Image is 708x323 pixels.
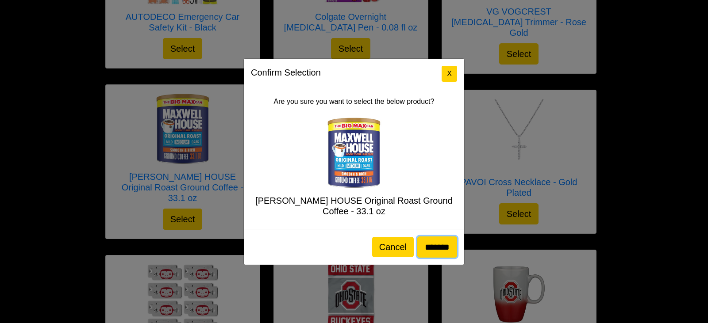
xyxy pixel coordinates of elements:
button: Close [442,66,457,82]
button: Cancel [372,237,414,257]
h5: [PERSON_NAME] HOUSE Original Roast Ground Coffee - 33.1 oz [251,195,457,217]
img: MAXWELL HOUSE Original Roast Ground Coffee - 33.1 oz [319,118,389,188]
div: Are you sure you want to select the below product? [244,89,464,229]
h5: Confirm Selection [251,66,321,79]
